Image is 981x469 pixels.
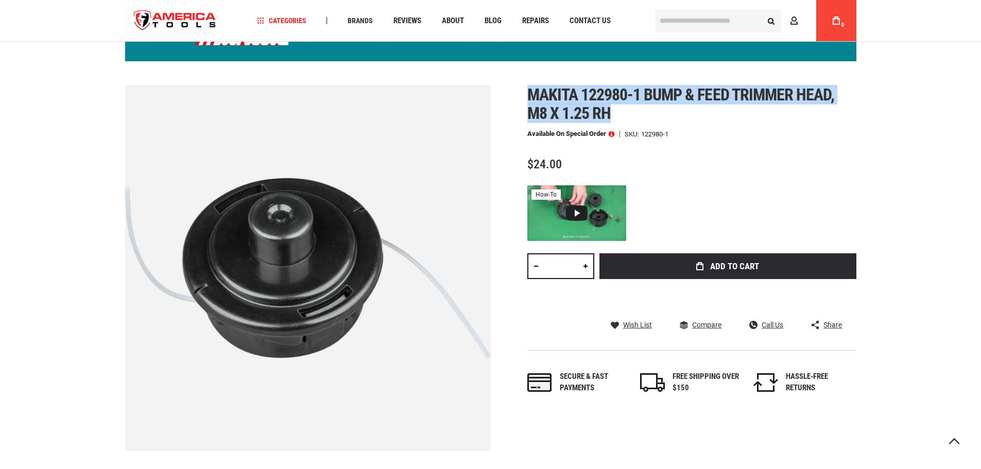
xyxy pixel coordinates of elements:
[641,131,668,137] div: 122980-1
[527,373,552,392] img: payments
[125,85,491,451] img: MAKITA 122980-1 BUMP & FEED TRIMMER HEAD, M8 X 1.25 RH
[823,321,842,328] span: Share
[597,282,858,312] iframe: Secure express checkout frame
[710,262,759,271] span: Add to Cart
[527,157,562,171] span: $24.00
[125,2,225,40] img: America Tools
[257,17,306,24] span: Categories
[518,14,554,28] a: Repairs
[522,17,549,25] span: Repairs
[625,131,641,137] strong: SKU
[393,17,421,25] span: Reviews
[565,14,615,28] a: Contact Us
[611,320,652,329] a: Wish List
[527,130,614,137] p: Available on Special Order
[480,14,506,28] a: Blog
[640,373,665,392] img: shipping
[762,11,781,30] button: Search
[570,17,611,25] span: Contact Us
[753,373,778,392] img: returns
[623,321,652,328] span: Wish List
[749,320,783,329] a: Call Us
[762,321,783,328] span: Call Us
[485,17,502,25] span: Blog
[560,371,627,393] div: Secure & fast payments
[343,14,377,28] a: Brands
[841,22,845,28] span: 0
[599,253,856,279] button: Add to Cart
[527,85,835,123] span: Makita 122980-1 bump & feed trimmer head, m8 x 1.25 rh
[692,321,721,328] span: Compare
[125,2,225,40] a: store logo
[389,14,426,28] a: Reviews
[348,17,373,24] span: Brands
[673,371,739,393] div: FREE SHIPPING OVER $150
[437,14,469,28] a: About
[786,371,853,393] div: HASSLE-FREE RETURNS
[442,17,464,25] span: About
[680,320,721,329] a: Compare
[252,14,311,28] a: Categories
